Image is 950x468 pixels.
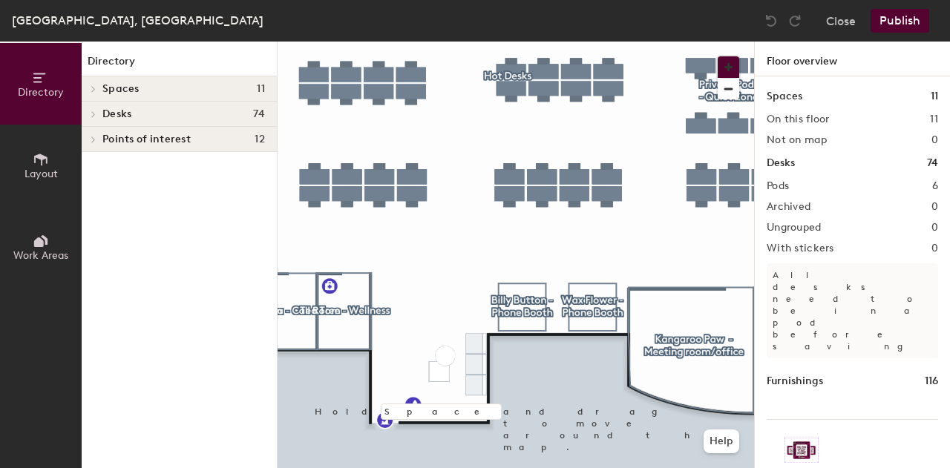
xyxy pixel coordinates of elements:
[931,88,938,105] h1: 11
[755,42,950,76] h1: Floor overview
[767,243,834,254] h2: With stickers
[931,134,938,146] h2: 0
[927,155,938,171] h1: 74
[767,373,823,389] h1: Furnishings
[932,180,938,192] h2: 6
[931,243,938,254] h2: 0
[767,201,810,213] h2: Archived
[787,13,802,28] img: Redo
[931,222,938,234] h2: 0
[12,11,263,30] div: [GEOGRAPHIC_DATA], [GEOGRAPHIC_DATA]
[784,438,819,463] img: Sticker logo
[102,134,191,145] span: Points of interest
[255,134,265,145] span: 12
[18,86,64,99] span: Directory
[925,373,938,389] h1: 116
[704,429,739,453] button: Help
[102,108,131,120] span: Desks
[767,88,802,105] h1: Spaces
[767,180,789,192] h2: Pods
[767,113,830,125] h2: On this floor
[257,83,265,95] span: 11
[871,9,929,33] button: Publish
[767,222,822,234] h2: Ungrouped
[931,201,938,213] h2: 0
[102,83,140,95] span: Spaces
[767,134,827,146] h2: Not on map
[13,249,68,262] span: Work Areas
[930,113,938,125] h2: 11
[767,155,795,171] h1: Desks
[24,168,58,180] span: Layout
[253,108,265,120] span: 74
[767,263,938,358] p: All desks need to be in a pod before saving
[764,13,779,28] img: Undo
[826,9,856,33] button: Close
[82,53,277,76] h1: Directory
